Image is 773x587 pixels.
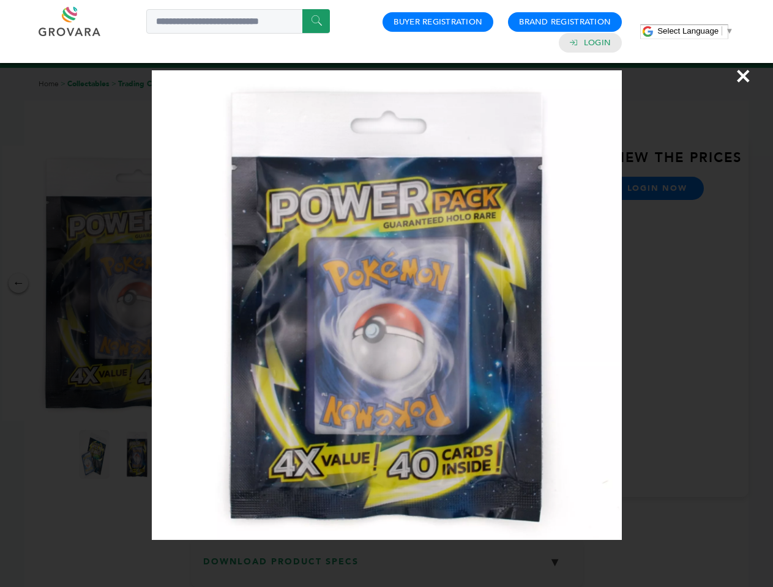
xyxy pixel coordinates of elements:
a: Login [584,37,611,48]
img: Image Preview [152,70,622,540]
span: ▼ [725,26,733,35]
a: Brand Registration [519,17,611,28]
span: ​ [722,26,722,35]
a: Select Language​ [657,26,733,35]
span: × [735,59,752,93]
a: Buyer Registration [394,17,482,28]
input: Search a product or brand... [146,9,330,34]
span: Select Language [657,26,719,35]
